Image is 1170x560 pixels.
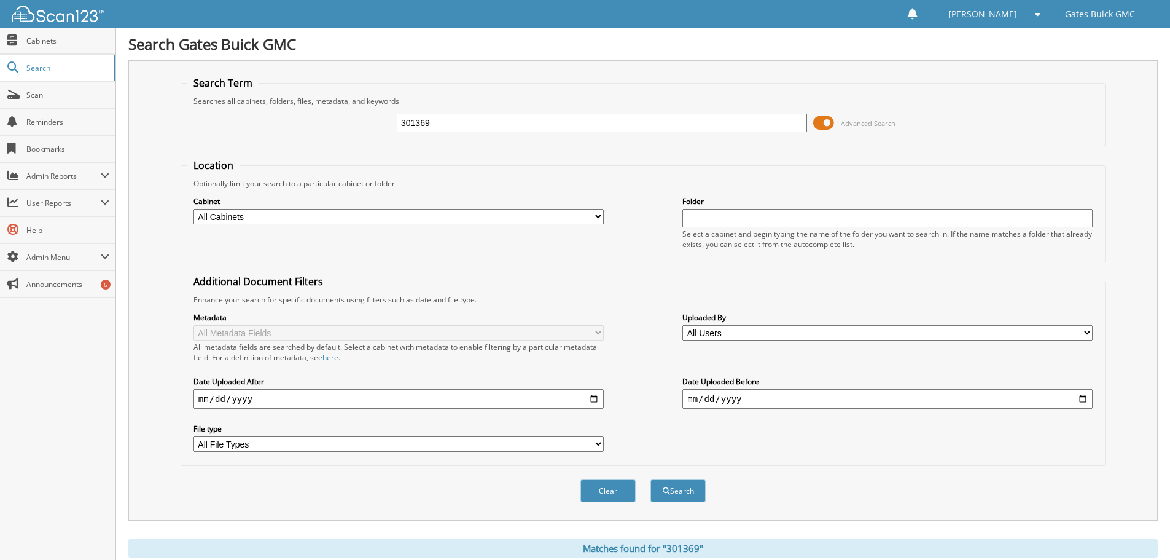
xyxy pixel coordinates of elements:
[26,36,109,46] span: Cabinets
[841,119,895,128] span: Advanced Search
[26,198,101,208] span: User Reports
[26,252,101,262] span: Admin Menu
[187,275,329,288] legend: Additional Document Filters
[128,34,1158,54] h1: Search Gates Buick GMC
[26,117,109,127] span: Reminders
[26,225,109,235] span: Help
[187,159,240,172] legend: Location
[682,229,1093,250] div: Select a cabinet and begin typing the name of the folder you want to search in. If the name match...
[682,196,1093,207] label: Folder
[26,90,109,100] span: Scan
[322,352,338,363] a: here
[650,479,706,502] button: Search
[187,178,1099,189] div: Optionally limit your search to a particular cabinet or folder
[193,342,604,363] div: All metadata fields are searched by default. Select a cabinet with metadata to enable filtering b...
[187,294,1099,305] div: Enhance your search for specific documents using filters such as date and file type.
[12,6,104,22] img: scan123-logo-white.svg
[128,539,1158,558] div: Matches found for "301369"
[193,312,604,323] label: Metadata
[187,76,259,90] legend: Search Term
[1065,10,1135,18] span: Gates Buick GMC
[187,96,1099,106] div: Searches all cabinets, folders, files, metadata, and keywords
[26,63,107,73] span: Search
[193,389,604,409] input: start
[682,389,1093,409] input: end
[26,171,101,181] span: Admin Reports
[193,376,604,387] label: Date Uploaded After
[193,196,604,207] label: Cabinet
[193,424,604,434] label: File type
[26,144,109,154] span: Bookmarks
[26,279,109,290] span: Announcements
[580,479,636,502] button: Clear
[682,376,1093,387] label: Date Uploaded Before
[948,10,1017,18] span: [PERSON_NAME]
[682,312,1093,323] label: Uploaded By
[101,280,111,290] div: 6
